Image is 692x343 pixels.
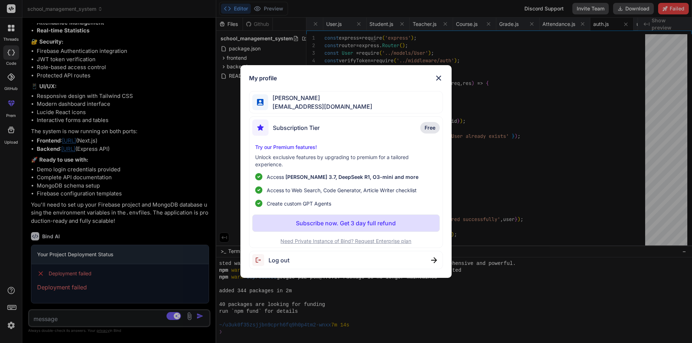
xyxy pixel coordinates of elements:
[255,186,262,194] img: checklist
[252,238,440,245] p: Need Private Instance of Bind? Request Enterprise plan
[273,123,320,132] span: Subscription Tier
[267,200,331,207] span: Create custom GPT Agents
[269,256,289,265] span: Log out
[249,74,277,82] h1: My profile
[425,124,435,131] span: Free
[255,144,437,151] p: Try our Premium features!
[296,219,396,227] p: Subscribe now. Get 3 day full refund
[267,173,418,181] p: Access
[255,154,437,168] p: Unlock exclusive features by upgrading to premium for a tailored experience.
[252,119,269,136] img: subscription
[268,94,372,102] span: [PERSON_NAME]
[268,102,372,111] span: [EMAIL_ADDRESS][DOMAIN_NAME]
[255,173,262,180] img: checklist
[255,200,262,207] img: checklist
[431,257,437,263] img: close
[257,99,264,106] img: profile
[252,254,269,266] img: logout
[434,74,443,82] img: close
[252,215,440,232] button: Subscribe now. Get 3 day full refund
[267,186,417,194] span: Access to Web Search, Code Generator, Article Writer checklist
[285,174,418,180] span: [PERSON_NAME] 3.7, DeepSeek R1, O3-mini and more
